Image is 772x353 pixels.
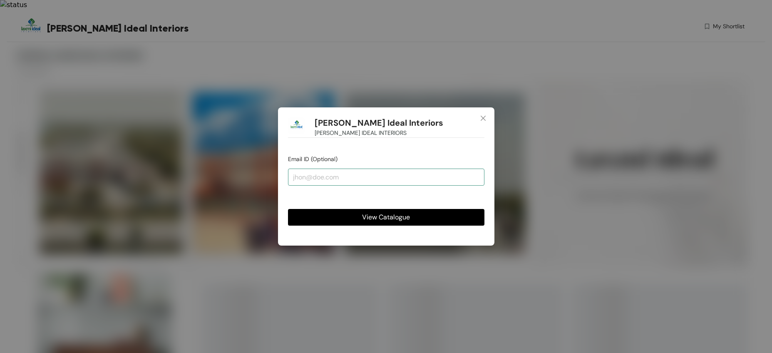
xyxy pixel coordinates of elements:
button: Close [472,107,494,130]
span: close [480,115,487,122]
span: Email ID (Optional) [288,155,338,163]
input: jhon@doe.com [288,169,484,185]
span: [PERSON_NAME] IDEAL INTERIORS [315,128,407,137]
h1: [PERSON_NAME] Ideal Interiors [315,118,443,128]
button: View Catalogue [288,209,484,226]
span: View Catalogue [362,212,410,222]
img: Buyer Portal [288,117,305,134]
